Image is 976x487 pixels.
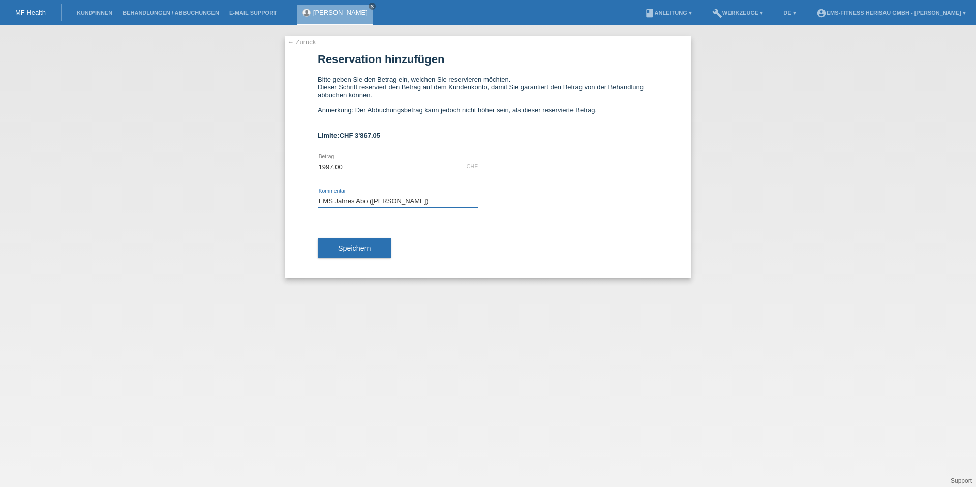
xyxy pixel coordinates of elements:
[639,10,697,16] a: bookAnleitung ▾
[466,163,478,169] div: CHF
[313,9,368,16] a: [PERSON_NAME]
[645,8,655,18] i: book
[338,244,371,252] span: Speichern
[816,8,827,18] i: account_circle
[318,132,380,139] b: Limite:
[951,477,972,484] a: Support
[287,38,316,46] a: ← Zurück
[778,10,801,16] a: DE ▾
[224,10,282,16] a: E-Mail Support
[318,53,658,66] h1: Reservation hinzufügen
[15,9,46,16] a: MF Health
[117,10,224,16] a: Behandlungen / Abbuchungen
[72,10,117,16] a: Kund*innen
[811,10,971,16] a: account_circleEMS-Fitness Herisau GmbH - [PERSON_NAME] ▾
[369,3,376,10] a: close
[370,4,375,9] i: close
[712,8,722,18] i: build
[318,76,658,121] div: Bitte geben Sie den Betrag ein, welchen Sie reservieren möchten. Dieser Schritt reserviert den Be...
[340,132,380,139] span: CHF 3'867.05
[707,10,769,16] a: buildWerkzeuge ▾
[318,238,391,258] button: Speichern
